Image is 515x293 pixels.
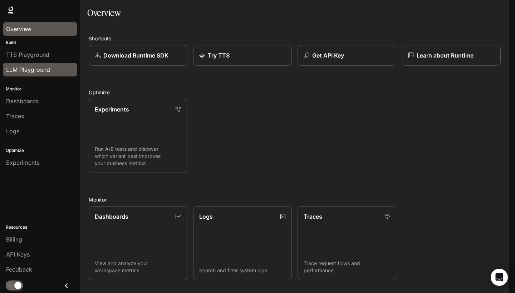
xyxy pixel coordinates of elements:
[304,260,390,274] p: Trace request flows and performance
[208,51,230,60] p: Try TTS
[95,105,129,114] p: Experiments
[89,35,501,42] h2: Shortcuts
[417,51,474,60] p: Learn about Runtime
[304,212,322,221] p: Traces
[89,45,187,66] a: Download Runtime SDK
[89,196,501,203] h2: Monitor
[199,212,213,221] p: Logs
[95,145,181,167] p: Run A/B tests and discover which variant best improves your business metrics
[402,45,501,66] a: Learn about Runtime
[199,267,286,274] p: Search and filter system logs
[312,51,344,60] p: Get API Key
[491,269,508,286] div: Open Intercom Messenger
[95,260,181,274] p: View and analyze your workspace metrics
[87,6,121,20] h1: Overview
[89,206,187,280] a: DashboardsView and analyze your workspace metrics
[193,206,292,280] a: LogsSearch and filter system logs
[103,51,168,60] p: Download Runtime SDK
[193,45,292,66] a: Try TTS
[298,206,396,280] a: TracesTrace request flows and performance
[95,212,128,221] p: Dashboards
[298,45,396,66] button: Get API Key
[89,89,501,96] h2: Optimize
[89,99,187,173] a: ExperimentsRun A/B tests and discover which variant best improves your business metrics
